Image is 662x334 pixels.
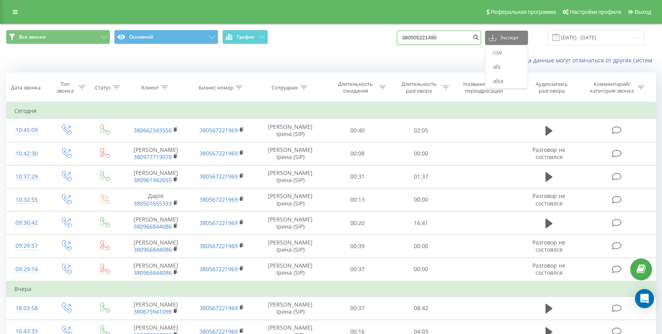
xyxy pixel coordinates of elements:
span: Все звонки [19,34,46,40]
td: [PERSON_NAME] Ірина (SIP) [255,212,326,235]
td: 00:00 [389,235,453,258]
div: Open Intercom Messenger [635,289,654,308]
div: Дата звонка [11,84,41,91]
a: 380675941098 [134,308,172,315]
td: 02:05 [389,119,453,142]
a: 380567221969 [200,173,238,180]
a: 380567221969 [200,150,238,157]
span: Настройки профиля [570,9,621,15]
td: [PERSON_NAME] Ірина (SIP) [255,142,326,165]
button: График [222,30,268,44]
td: [PERSON_NAME] Ірина (SIP) [255,119,326,142]
td: Вчера [6,281,656,297]
div: Бизнес номер [199,84,233,91]
span: Разговор не состоялся [532,239,565,253]
button: Экспорт [485,31,528,45]
div: 09:29:14 [14,262,39,277]
td: 00:40 [326,119,389,142]
a: 380662343556 [134,126,172,134]
td: [PERSON_NAME] [123,212,189,235]
a: 380567221969 [200,126,238,134]
td: [PERSON_NAME] [123,142,189,165]
div: Статус [95,84,111,91]
a: 380567221969 [200,196,238,203]
td: Сегодня [6,103,656,119]
td: [PERSON_NAME] Ірина (SIP) [255,258,326,281]
td: 00:20 [326,212,389,235]
td: 00:31 [326,165,389,188]
div: 10:32:55 [14,192,39,208]
button: Все звонки [6,30,110,44]
div: 18:03:58 [14,301,39,316]
td: 00:08 [326,142,389,165]
a: 380567221969 [200,242,238,250]
div: Клиент [142,84,159,91]
td: 00:00 [389,142,453,165]
td: 00:39 [326,235,389,258]
a: 380501655333 [134,200,172,207]
a: 380966844086 [134,223,172,230]
a: Когда данные могут отличаться от других систем [516,56,656,64]
div: Длительность ожидания [334,81,377,94]
div: Название схемы переадресации [462,81,505,94]
td: 00:37 [326,258,389,281]
td: Дарія [123,188,189,211]
div: 09:30:42 [14,215,39,231]
a: 380966844086 [134,246,172,253]
span: .xls [492,63,501,70]
span: Разговор не состоялся [532,262,565,276]
td: [PERSON_NAME] Ірина (SIP) [255,188,326,211]
div: 10:42:30 [14,146,39,161]
span: Разговор не состоялся [532,192,565,207]
span: График [237,34,254,40]
div: Сотрудник [272,84,298,91]
td: [PERSON_NAME] Ірина (SIP) [255,297,326,320]
input: Поиск по номеру [397,31,481,45]
td: [PERSON_NAME] [123,165,189,188]
a: 380966844086 [134,269,172,276]
td: 00:00 [389,258,453,281]
div: Аудиозапись разговора [526,81,578,94]
a: 380567221969 [200,219,238,227]
td: 00:37 [326,297,389,320]
td: 08:42 [389,297,453,320]
td: [PERSON_NAME] [123,235,189,258]
td: 01:37 [389,165,453,188]
span: Выход [635,9,651,15]
div: Тип звонка [54,81,76,94]
td: [PERSON_NAME] Ірина (SIP) [255,165,326,188]
a: 380961942655 [134,176,172,184]
div: Комментарий/категория звонка [589,81,635,94]
div: Длительность разговора [398,81,440,94]
a: 380567221969 [200,265,238,273]
span: Реферальная программа [491,9,556,15]
button: Основной [114,30,218,44]
td: 00:13 [326,188,389,211]
td: [PERSON_NAME] Ірина (SIP) [255,235,326,258]
span: .xlsx [492,77,503,85]
div: 10:45:09 [14,122,39,138]
div: 09:29:57 [14,238,39,254]
div: 10:37:29 [14,169,39,184]
a: 380977719078 [134,153,172,161]
span: .csv [492,49,502,56]
td: 00:00 [389,188,453,211]
a: 380567221969 [200,304,238,312]
td: [PERSON_NAME] [123,258,189,281]
span: Разговор не состоялся [532,146,565,161]
td: 16:41 [389,212,453,235]
td: [PERSON_NAME] [123,297,189,320]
